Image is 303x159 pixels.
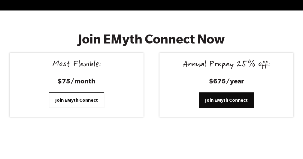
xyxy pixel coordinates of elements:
a: Join EMyth Connect [49,92,104,108]
h3: $75/month [17,76,136,85]
a: Join EMyth Connect [199,92,254,108]
h3: $675/year [167,76,286,85]
div: Annual Prepay 25% off: [167,60,286,70]
span: Join EMyth Connect [205,97,248,103]
h2: Join EMyth Connect Now [44,31,259,46]
div: Most Flexible: [17,60,136,70]
span: Join EMyth Connect [55,97,98,103]
iframe: Chat Widget [273,130,303,159]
